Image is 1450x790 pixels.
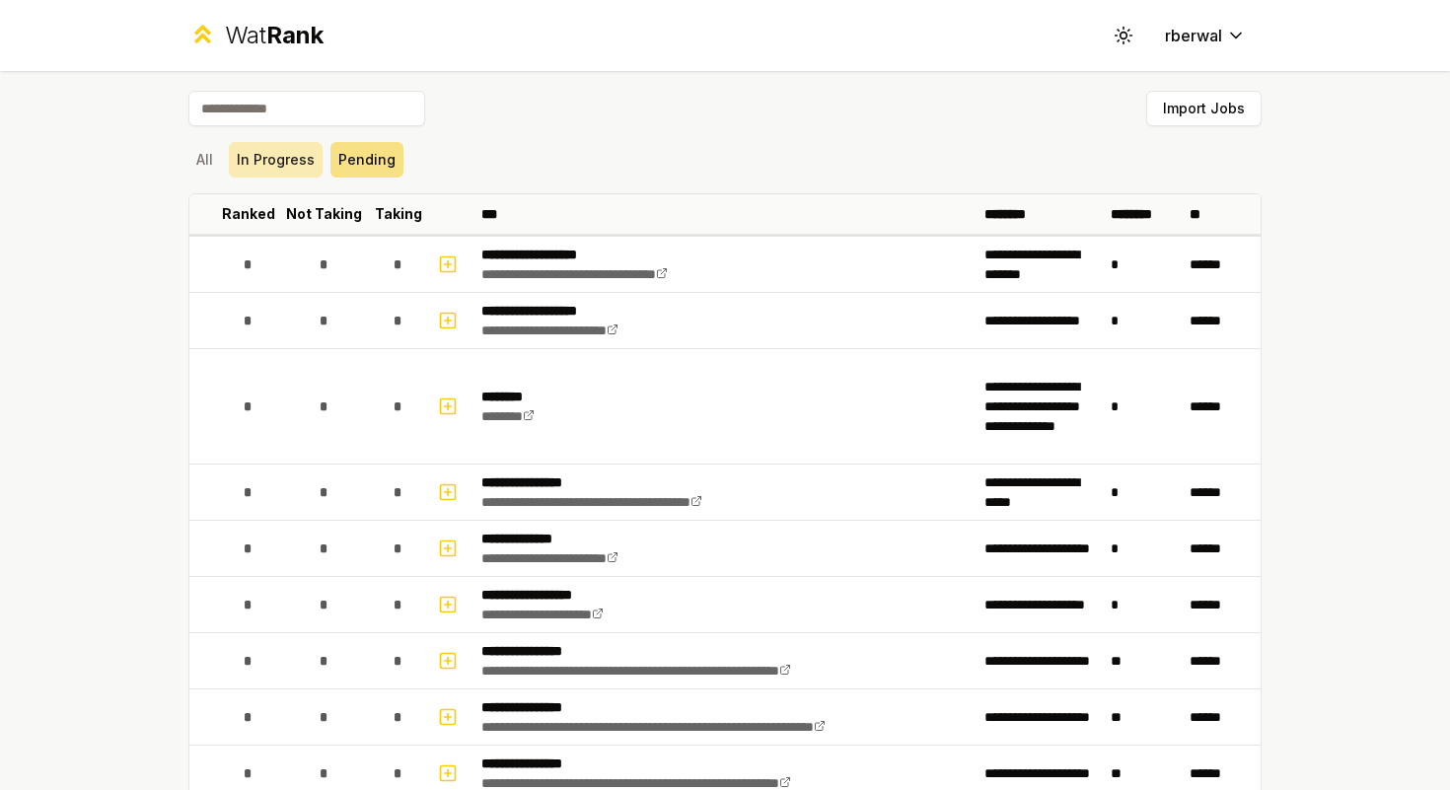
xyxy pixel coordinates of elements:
[330,142,403,178] button: Pending
[1165,24,1222,47] span: rberwal
[375,204,422,224] p: Taking
[266,21,324,49] span: Rank
[229,142,323,178] button: In Progress
[1146,91,1262,126] button: Import Jobs
[286,204,362,224] p: Not Taking
[188,142,221,178] button: All
[1149,18,1262,53] button: rberwal
[222,204,275,224] p: Ranked
[225,20,324,51] div: Wat
[188,20,324,51] a: WatRank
